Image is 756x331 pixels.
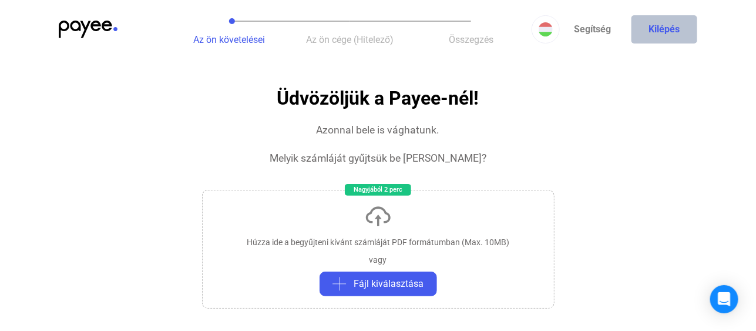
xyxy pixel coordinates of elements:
[354,277,424,291] span: Fájl kiválasztása
[277,88,479,109] h1: Üdvözöljük a Payee-nél!
[449,34,493,45] span: Összegzés
[631,15,697,44] button: Kilépés
[369,254,387,266] div: vagy
[307,34,394,45] span: Az ön cége (Hitelező)
[539,22,553,36] img: HU
[320,272,437,296] button: plus-greyFájl kiválasztása
[317,123,440,137] div: Azonnal bele is vághatunk.
[364,202,392,230] img: upload-cloud
[332,277,347,291] img: plus-grey
[59,21,117,38] img: payee-logo
[193,34,265,45] span: Az ön követelései
[345,184,411,196] div: Nagyjából 2 perc
[270,151,486,165] div: Melyik számláját gyűjtsük be [PERSON_NAME]?
[710,285,738,313] div: Open Intercom Messenger
[247,236,509,248] div: Húzza ide a begyűjteni kívánt számláját PDF formátumban (Max. 10MB)
[532,15,560,44] button: HU
[560,15,626,44] a: Segítség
